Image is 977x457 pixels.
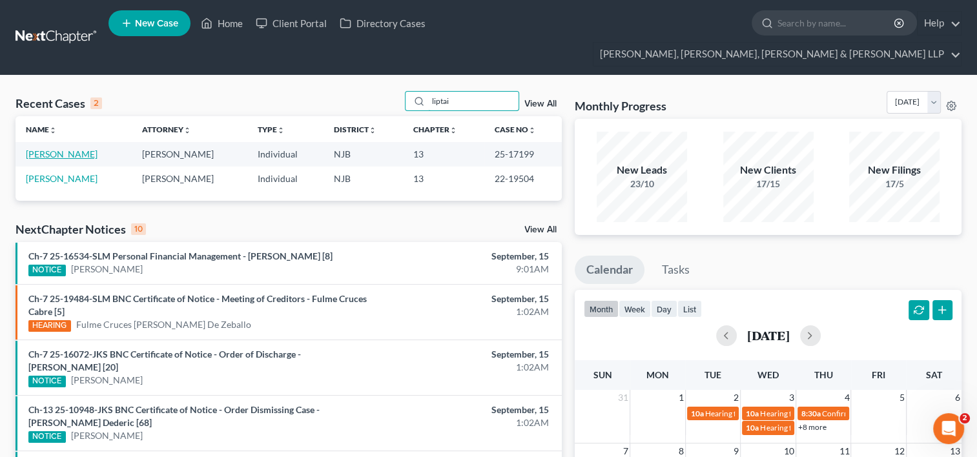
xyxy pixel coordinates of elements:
[28,376,66,387] div: NOTICE
[777,11,896,35] input: Search by name...
[413,125,457,134] a: Chapterunfold_more
[849,163,940,178] div: New Filings
[258,125,285,134] a: Typeunfold_more
[746,423,759,432] span: 10a
[247,167,324,190] td: Individual
[384,292,549,305] div: September, 15
[369,127,376,134] i: unfold_more
[597,163,687,178] div: New Leads
[732,390,740,405] span: 2
[384,416,549,429] div: 1:02AM
[334,125,376,134] a: Districtunfold_more
[575,256,644,284] a: Calendar
[183,127,191,134] i: unfold_more
[723,178,814,190] div: 17/15
[960,413,970,423] span: 2
[384,361,549,374] div: 1:02AM
[801,409,821,418] span: 8:30a
[403,142,484,166] td: 13
[28,265,66,276] div: NOTICE
[15,221,146,237] div: NextChapter Notices
[28,293,367,317] a: Ch-7 25-19484-SLM BNC Certificate of Notice - Meeting of Creditors - Fulme Cruces Cabre [5]
[528,127,536,134] i: unfold_more
[71,263,143,276] a: [PERSON_NAME]
[249,12,333,35] a: Client Portal
[247,142,324,166] td: Individual
[131,223,146,235] div: 10
[933,413,964,444] iframe: Intercom live chat
[926,369,942,380] span: Sat
[484,142,562,166] td: 25-17199
[597,178,687,190] div: 23/10
[705,409,806,418] span: Hearing for [PERSON_NAME]
[384,305,549,318] div: 1:02AM
[26,125,57,134] a: Nameunfold_more
[324,167,403,190] td: NJB
[650,256,701,284] a: Tasks
[898,390,906,405] span: 5
[26,148,98,159] a: [PERSON_NAME]
[746,409,759,418] span: 10a
[677,300,702,318] button: list
[403,167,484,190] td: 13
[760,423,929,432] span: Hearing for [PERSON_NAME] & [PERSON_NAME]
[677,390,685,405] span: 1
[747,329,790,342] h2: [DATE]
[814,369,833,380] span: Thu
[28,250,333,261] a: Ch-7 25-16534-SLM Personal Financial Management - [PERSON_NAME] [8]
[277,127,285,134] i: unfold_more
[593,43,961,66] a: [PERSON_NAME], [PERSON_NAME], [PERSON_NAME] & [PERSON_NAME] LLP
[849,178,940,190] div: 17/5
[593,369,612,380] span: Sun
[723,163,814,178] div: New Clients
[49,127,57,134] i: unfold_more
[449,127,457,134] i: unfold_more
[495,125,536,134] a: Case Nounfold_more
[646,369,669,380] span: Mon
[194,12,249,35] a: Home
[324,142,403,166] td: NJB
[28,320,71,332] div: HEARING
[484,167,562,190] td: 22-19504
[843,390,850,405] span: 4
[575,98,666,114] h3: Monthly Progress
[333,12,432,35] a: Directory Cases
[26,173,98,184] a: [PERSON_NAME]
[584,300,619,318] button: month
[524,225,557,234] a: View All
[651,300,677,318] button: day
[28,349,301,372] a: Ch-7 25-16072-JKS BNC Certificate of Notice - Order of Discharge - [PERSON_NAME] [20]
[757,369,779,380] span: Wed
[142,125,191,134] a: Attorneyunfold_more
[384,348,549,361] div: September, 15
[872,369,885,380] span: Fri
[428,92,519,110] input: Search by name...
[798,422,827,432] a: +8 more
[954,390,962,405] span: 6
[788,390,796,405] span: 3
[691,409,704,418] span: 10a
[524,99,557,108] a: View All
[918,12,961,35] a: Help
[71,429,143,442] a: [PERSON_NAME]
[28,404,320,428] a: Ch-13 25-10948-JKS BNC Certificate of Notice - Order Dismissing Case - [PERSON_NAME] Dederic [68]
[760,409,861,418] span: Hearing for [PERSON_NAME]
[135,19,178,28] span: New Case
[384,403,549,416] div: September, 15
[132,142,248,166] td: [PERSON_NAME]
[76,318,251,331] a: Fulme Cruces [PERSON_NAME] De Zeballo
[619,300,651,318] button: week
[15,96,102,111] div: Recent Cases
[71,374,143,387] a: [PERSON_NAME]
[704,369,721,380] span: Tue
[132,167,248,190] td: [PERSON_NAME]
[384,263,549,276] div: 9:01AM
[90,97,102,109] div: 2
[617,390,630,405] span: 31
[28,431,66,443] div: NOTICE
[384,250,549,263] div: September, 15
